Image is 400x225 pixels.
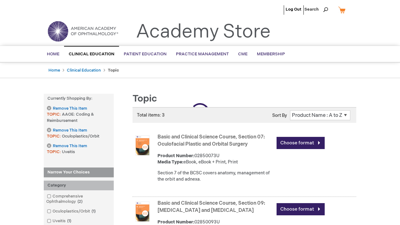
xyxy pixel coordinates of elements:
a: CME [233,47,252,62]
strong: Product Number: [157,219,194,225]
span: TOPIC [47,134,62,139]
a: Basic and Clinical Science Course, Section 09: [MEDICAL_DATA] and [MEDICAL_DATA] [157,200,265,213]
a: Academy Store [136,21,271,43]
div: Category [44,181,114,190]
span: Total items: 3 [137,112,165,118]
strong: Topic [108,68,119,73]
a: Basic and Clinical Science Course, Section 07: Oculofacial Plastic and Orbital Surgery [157,134,265,147]
span: Remove This Item [53,127,87,133]
a: Choose format [277,203,325,215]
span: CME [238,52,247,57]
div: 02850073U eBook, eBook + Print, Print [157,153,273,165]
img: Basic and Clinical Science Course, Section 09: Uveitis and Ocular Inflammation [132,202,152,222]
span: 1 [66,218,73,223]
span: Topic [132,93,157,104]
a: Remove This Item [47,128,87,133]
span: AAOE: Coding & Reimbursement [47,112,94,123]
img: Basic and Clinical Science Course, Section 07: Oculofacial Plastic and Orbital Surgery [132,135,152,155]
a: Remove This Item [47,106,87,111]
a: Uveitis1 [45,218,74,224]
div: Section 7 of the BCSC covers anatomy, management of the orbit and adnexa. [157,170,273,182]
span: Remove This Item [53,106,87,112]
span: Search [304,3,328,16]
span: Oculoplastics/Orbit [62,134,99,139]
a: Log Out [286,7,301,12]
span: Clinical Education [69,52,114,57]
a: Membership [252,47,290,62]
strong: Product Number: [157,153,194,158]
strong: Currently Shopping by: [44,94,114,103]
a: Practice Management [171,47,233,62]
span: Home [47,52,59,57]
span: TOPIC [47,112,62,117]
span: Remove This Item [53,143,87,149]
a: Clinical Education [67,68,101,73]
a: Home [48,68,60,73]
a: Choose format [277,137,325,149]
strong: Media Type: [157,159,183,165]
a: Remove This Item [47,143,87,149]
a: Oculoplastics/Orbit1 [45,208,98,214]
label: Sort By [272,113,287,118]
span: 1 [90,209,97,214]
a: Comprehensive Ophthalmology2 [45,193,112,205]
span: Patient Education [124,52,167,57]
a: Clinical Education [64,46,119,62]
span: TOPIC [47,149,62,154]
a: Patient Education [119,47,171,62]
span: Uveitis [62,149,75,154]
strong: Narrow Your Choices [44,167,114,177]
span: Practice Management [176,52,229,57]
span: 2 [76,199,84,204]
span: Membership [257,52,285,57]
